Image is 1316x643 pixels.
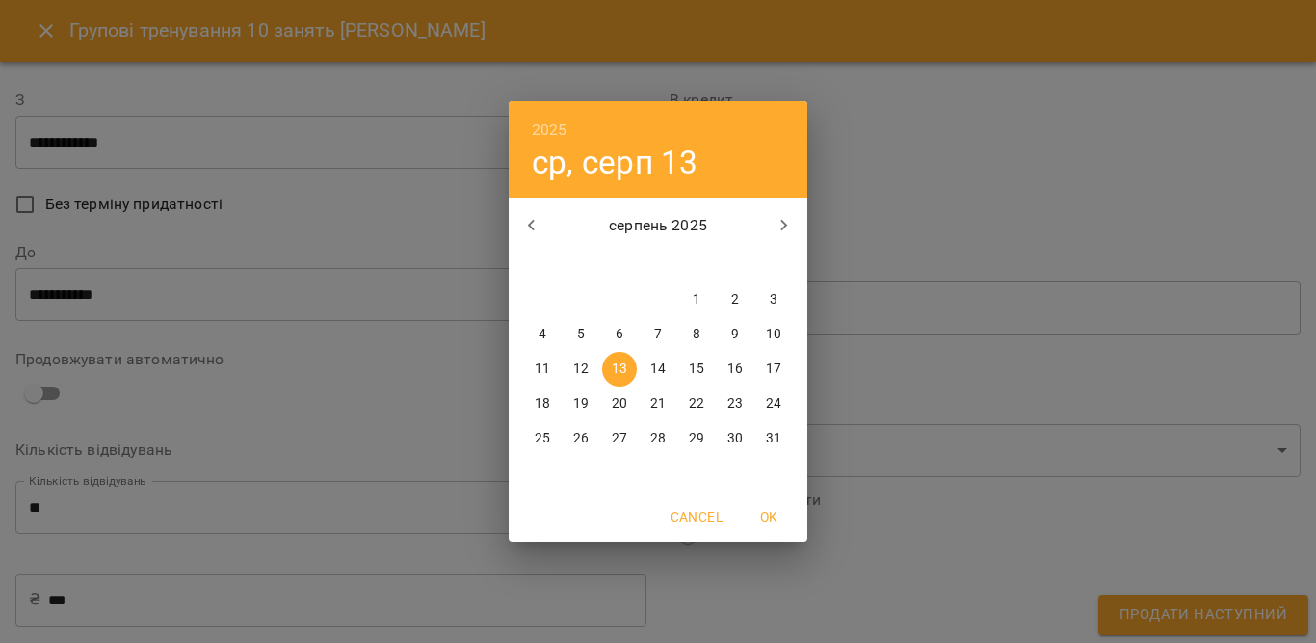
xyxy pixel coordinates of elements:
button: 30 [718,421,752,456]
p: 7 [654,325,662,344]
p: 11 [535,360,550,379]
button: 22 [679,387,714,421]
button: 10 [756,317,791,352]
p: 8 [693,325,700,344]
p: 2 [731,290,739,309]
span: Cancel [671,505,723,528]
p: 15 [689,360,704,379]
p: 5 [577,325,585,344]
button: 16 [718,352,752,387]
p: 29 [689,429,704,448]
span: пн [525,254,560,273]
p: 27 [612,429,627,448]
button: 29 [679,421,714,456]
button: OK [738,499,800,534]
button: 27 [602,421,637,456]
button: Cancel [663,499,730,534]
button: 21 [641,387,675,421]
p: 10 [766,325,781,344]
p: 1 [693,290,700,309]
button: 11 [525,352,560,387]
button: 12 [564,352,598,387]
p: 23 [727,394,743,414]
p: 28 [650,429,666,448]
button: 25 [525,421,560,456]
button: 28 [641,421,675,456]
button: 15 [679,352,714,387]
p: 12 [573,360,589,379]
span: ср [602,254,637,273]
button: 1 [679,282,714,317]
p: 26 [573,429,589,448]
button: 18 [525,387,560,421]
button: 31 [756,421,791,456]
span: сб [718,254,752,273]
button: 19 [564,387,598,421]
p: 9 [731,325,739,344]
p: 24 [766,394,781,414]
button: 6 [602,317,637,352]
p: 19 [573,394,589,414]
button: ср, серп 13 [532,143,698,182]
button: 5 [564,317,598,352]
button: 4 [525,317,560,352]
button: 14 [641,352,675,387]
p: 18 [535,394,550,414]
p: 3 [770,290,777,309]
p: 22 [689,394,704,414]
p: 4 [539,325,546,344]
button: 2025 [532,117,567,144]
span: пт [679,254,714,273]
p: серпень 2025 [555,214,762,237]
p: 31 [766,429,781,448]
button: 24 [756,387,791,421]
button: 23 [718,387,752,421]
button: 8 [679,317,714,352]
button: 7 [641,317,675,352]
span: чт [641,254,675,273]
p: 20 [612,394,627,414]
p: 30 [727,429,743,448]
p: 16 [727,360,743,379]
p: 21 [650,394,666,414]
span: вт [564,254,598,273]
span: OK [746,505,792,528]
p: 6 [616,325,623,344]
p: 25 [535,429,550,448]
button: 3 [756,282,791,317]
button: 2 [718,282,752,317]
p: 14 [650,360,666,379]
button: 9 [718,317,752,352]
button: 20 [602,387,637,421]
button: 13 [602,352,637,387]
button: 26 [564,421,598,456]
button: 17 [756,352,791,387]
p: 13 [612,360,627,379]
span: нд [756,254,791,273]
p: 17 [766,360,781,379]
